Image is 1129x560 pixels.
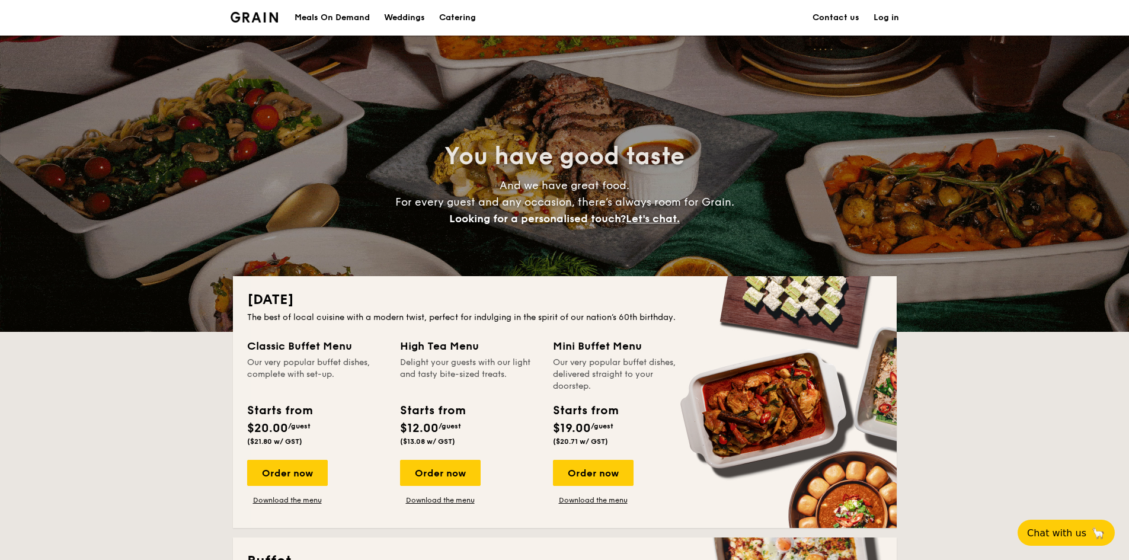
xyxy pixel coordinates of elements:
div: Starts from [400,402,465,420]
span: /guest [439,422,461,430]
a: Download the menu [247,495,328,505]
span: $12.00 [400,421,439,436]
span: Chat with us [1027,527,1086,539]
span: ($21.80 w/ GST) [247,437,302,446]
a: Download the menu [553,495,634,505]
span: 🦙 [1091,526,1105,540]
div: Classic Buffet Menu [247,338,386,354]
span: /guest [591,422,613,430]
span: You have good taste [444,142,685,171]
span: And we have great food. For every guest and any occasion, there’s always room for Grain. [395,179,734,225]
div: Delight your guests with our light and tasty bite-sized treats. [400,357,539,392]
div: Starts from [247,402,312,420]
div: Order now [553,460,634,486]
div: Order now [400,460,481,486]
div: Our very popular buffet dishes, delivered straight to your doorstep. [553,357,692,392]
div: The best of local cuisine with a modern twist, perfect for indulging in the spirit of our nation’... [247,312,882,324]
div: High Tea Menu [400,338,539,354]
img: Grain [231,12,279,23]
h2: [DATE] [247,290,882,309]
button: Chat with us🦙 [1018,520,1115,546]
div: Order now [247,460,328,486]
span: ($13.08 w/ GST) [400,437,455,446]
a: Logotype [231,12,279,23]
div: Mini Buffet Menu [553,338,692,354]
div: Our very popular buffet dishes, complete with set-up. [247,357,386,392]
span: $19.00 [553,421,591,436]
span: Let's chat. [626,212,680,225]
span: ($20.71 w/ GST) [553,437,608,446]
div: Starts from [553,402,618,420]
span: Looking for a personalised touch? [449,212,626,225]
span: $20.00 [247,421,288,436]
a: Download the menu [400,495,481,505]
span: /guest [288,422,311,430]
